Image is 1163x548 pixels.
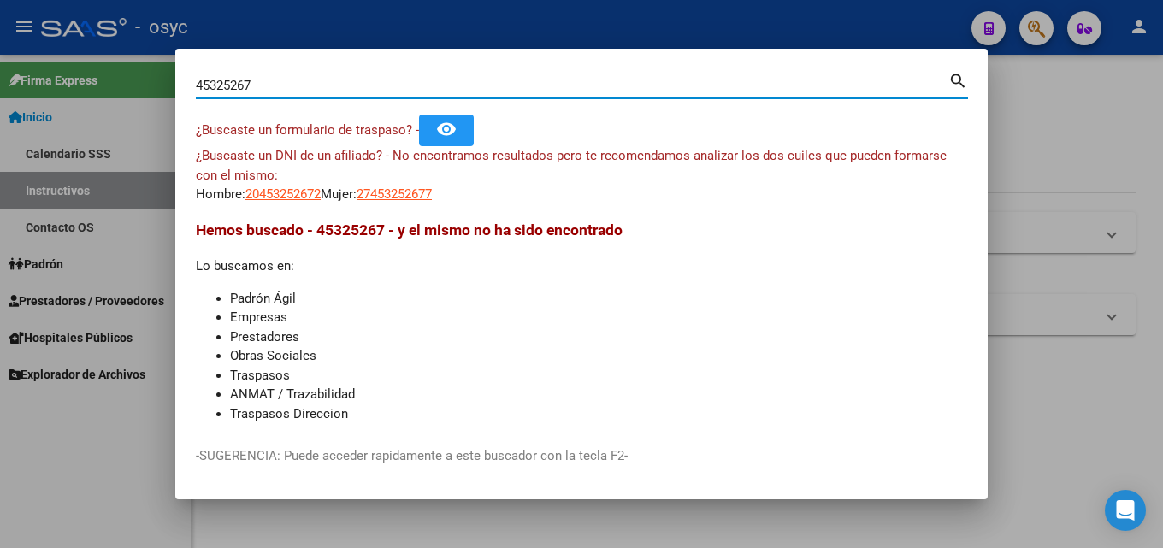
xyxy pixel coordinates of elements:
[230,289,967,309] li: Padrón Ágil
[230,366,967,386] li: Traspasos
[245,186,321,202] span: 20453252672
[196,148,947,183] span: ¿Buscaste un DNI de un afiliado? - No encontramos resultados pero te recomendamos analizar los do...
[230,327,967,347] li: Prestadores
[196,219,967,423] div: Lo buscamos en:
[230,346,967,366] li: Obras Sociales
[230,404,967,424] li: Traspasos Direccion
[357,186,432,202] span: 27453252677
[230,385,967,404] li: ANMAT / Trazabilidad
[196,146,967,204] div: Hombre: Mujer:
[436,119,457,139] mat-icon: remove_red_eye
[948,69,968,90] mat-icon: search
[196,446,967,466] p: -SUGERENCIA: Puede acceder rapidamente a este buscador con la tecla F2-
[196,122,419,138] span: ¿Buscaste un formulario de traspaso? -
[1105,490,1146,531] div: Open Intercom Messenger
[230,308,967,327] li: Empresas
[196,221,623,239] span: Hemos buscado - 45325267 - y el mismo no ha sido encontrado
